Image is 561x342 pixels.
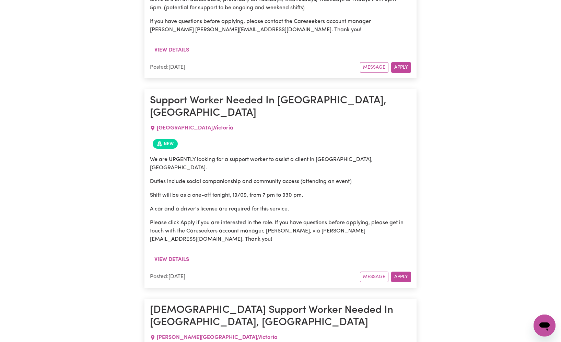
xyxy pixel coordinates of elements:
[360,272,388,282] button: Message
[150,178,411,186] p: Duties include social companionship and community access (attending an event)
[150,63,360,71] div: Posted: [DATE]
[534,315,556,337] iframe: Button to launch messaging window
[150,253,194,266] button: View details
[150,44,194,57] button: View details
[150,273,360,281] div: Posted: [DATE]
[157,125,233,131] span: [GEOGRAPHIC_DATA] , Victoria
[150,18,411,34] p: If you have questions before applying, please contact the Careseekers account manager [PERSON_NAM...
[360,62,388,73] button: Message
[391,62,411,73] button: Apply for this job
[150,205,411,213] p: A car and a driver's license are required for this service.
[150,304,411,329] h1: [DEMOGRAPHIC_DATA] Support Worker Needed In [GEOGRAPHIC_DATA], [GEOGRAPHIC_DATA]
[153,139,178,149] span: Job posted within the last 30 days
[391,272,411,282] button: Apply for this job
[150,156,411,172] p: We are URGENTLY looking for a support worker to assist a client in [GEOGRAPHIC_DATA], [GEOGRAPHIC...
[150,219,411,243] p: Please click Apply if you are interested in the role. If you have questions before applying, plea...
[150,191,411,199] p: Shift will be as a one-off tonight, 19/09, from 7 pm to 930 pm.
[150,95,411,120] h1: Support Worker Needed In [GEOGRAPHIC_DATA], [GEOGRAPHIC_DATA]
[157,335,278,340] span: [PERSON_NAME][GEOGRAPHIC_DATA] , Victoria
